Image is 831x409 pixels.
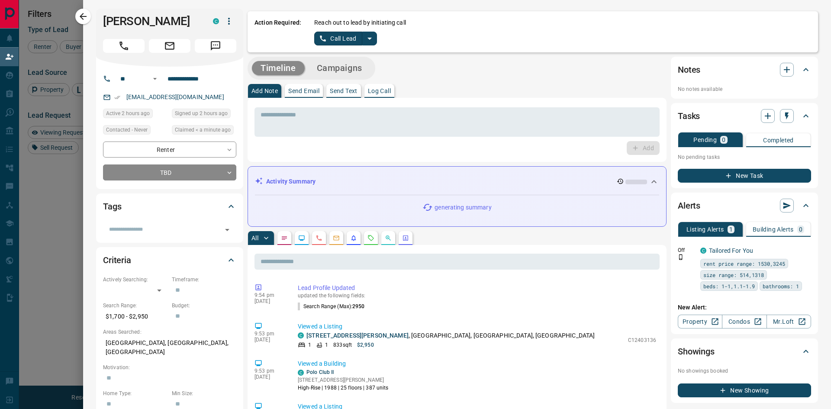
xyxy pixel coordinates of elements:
[686,226,724,232] p: Listing Alerts
[172,109,236,121] div: Mon Oct 13 2025
[252,61,305,75] button: Timeline
[103,253,131,267] h2: Criteria
[103,250,236,271] div: Criteria
[402,235,409,242] svg: Agent Actions
[298,332,304,338] div: condos.ca
[350,235,357,242] svg: Listing Alerts
[767,315,811,328] a: Mr.Loft
[103,200,121,213] h2: Tags
[435,203,491,212] p: generating summary
[281,235,288,242] svg: Notes
[325,341,328,349] p: 1
[254,368,285,374] p: 9:53 pm
[103,109,167,121] div: Mon Oct 13 2025
[678,85,811,93] p: No notes available
[678,303,811,312] p: New Alert:
[368,88,391,94] p: Log Call
[103,14,200,28] h1: [PERSON_NAME]
[103,302,167,309] p: Search Range:
[103,364,236,371] p: Motivation:
[175,109,228,118] span: Signed up 2 hours ago
[126,93,224,100] a: [EMAIL_ADDRESS][DOMAIN_NAME]
[103,39,145,53] span: Call
[103,196,236,217] div: Tags
[700,248,706,254] div: condos.ca
[308,61,371,75] button: Campaigns
[298,235,305,242] svg: Lead Browsing Activity
[678,106,811,126] div: Tasks
[367,235,374,242] svg: Requests
[175,126,231,134] span: Claimed < a minute ago
[106,126,148,134] span: Contacted - Never
[254,298,285,304] p: [DATE]
[298,322,656,331] p: Viewed a Listing
[314,32,377,45] div: split button
[799,226,802,232] p: 0
[172,302,236,309] p: Budget:
[308,341,311,349] p: 1
[703,259,785,268] span: rent price range: 1530,3245
[678,254,684,260] svg: Push Notification Only
[703,271,764,279] span: size range: 514,1318
[103,390,167,397] p: Home Type:
[316,235,322,242] svg: Calls
[254,331,285,337] p: 9:53 pm
[352,303,364,309] span: 2950
[357,341,374,349] p: $2,950
[254,337,285,343] p: [DATE]
[678,169,811,183] button: New Task
[678,109,700,123] h2: Tasks
[763,282,799,290] span: bathrooms: 1
[678,367,811,375] p: No showings booked
[306,331,595,340] p: , [GEOGRAPHIC_DATA], [GEOGRAPHIC_DATA], [GEOGRAPHIC_DATA]
[693,137,717,143] p: Pending
[678,341,811,362] div: Showings
[254,292,285,298] p: 9:54 pm
[103,276,167,283] p: Actively Searching:
[729,226,733,232] p: 1
[678,383,811,397] button: New Showing
[195,39,236,53] span: Message
[306,369,334,375] a: Polo Club II
[172,125,236,137] div: Tue Oct 14 2025
[103,328,236,336] p: Areas Searched:
[678,246,695,254] p: Off
[288,88,319,94] p: Send Email
[103,164,236,180] div: TBD
[298,283,656,293] p: Lead Profile Updated
[103,309,167,324] p: $1,700 - $2,950
[333,341,352,349] p: 833 sqft
[333,235,340,242] svg: Emails
[753,226,794,232] p: Building Alerts
[251,88,278,94] p: Add Note
[678,59,811,80] div: Notes
[266,177,316,186] p: Activity Summary
[678,315,722,328] a: Property
[722,137,725,143] p: 0
[251,235,258,241] p: All
[298,359,656,368] p: Viewed a Building
[298,384,389,392] p: High-Rise | 1988 | 25 floors | 387 units
[678,63,700,77] h2: Notes
[254,18,301,45] p: Action Required:
[298,293,656,299] p: updated the following fields:
[114,94,120,100] svg: Email Verified
[298,303,365,310] p: Search Range (Max) :
[678,199,700,213] h2: Alerts
[678,195,811,216] div: Alerts
[628,336,656,344] p: C12403136
[678,345,715,358] h2: Showings
[298,376,389,384] p: [STREET_ADDRESS][PERSON_NAME]
[385,235,392,242] svg: Opportunities
[703,282,755,290] span: beds: 1-1,1.1-1.9
[314,18,406,27] p: Reach out to lead by initiating call
[149,39,190,53] span: Email
[763,137,794,143] p: Completed
[150,74,160,84] button: Open
[221,224,233,236] button: Open
[722,315,767,328] a: Condos
[106,109,150,118] span: Active 2 hours ago
[306,332,409,339] a: [STREET_ADDRESS][PERSON_NAME]
[314,32,362,45] button: Call Lead
[678,151,811,164] p: No pending tasks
